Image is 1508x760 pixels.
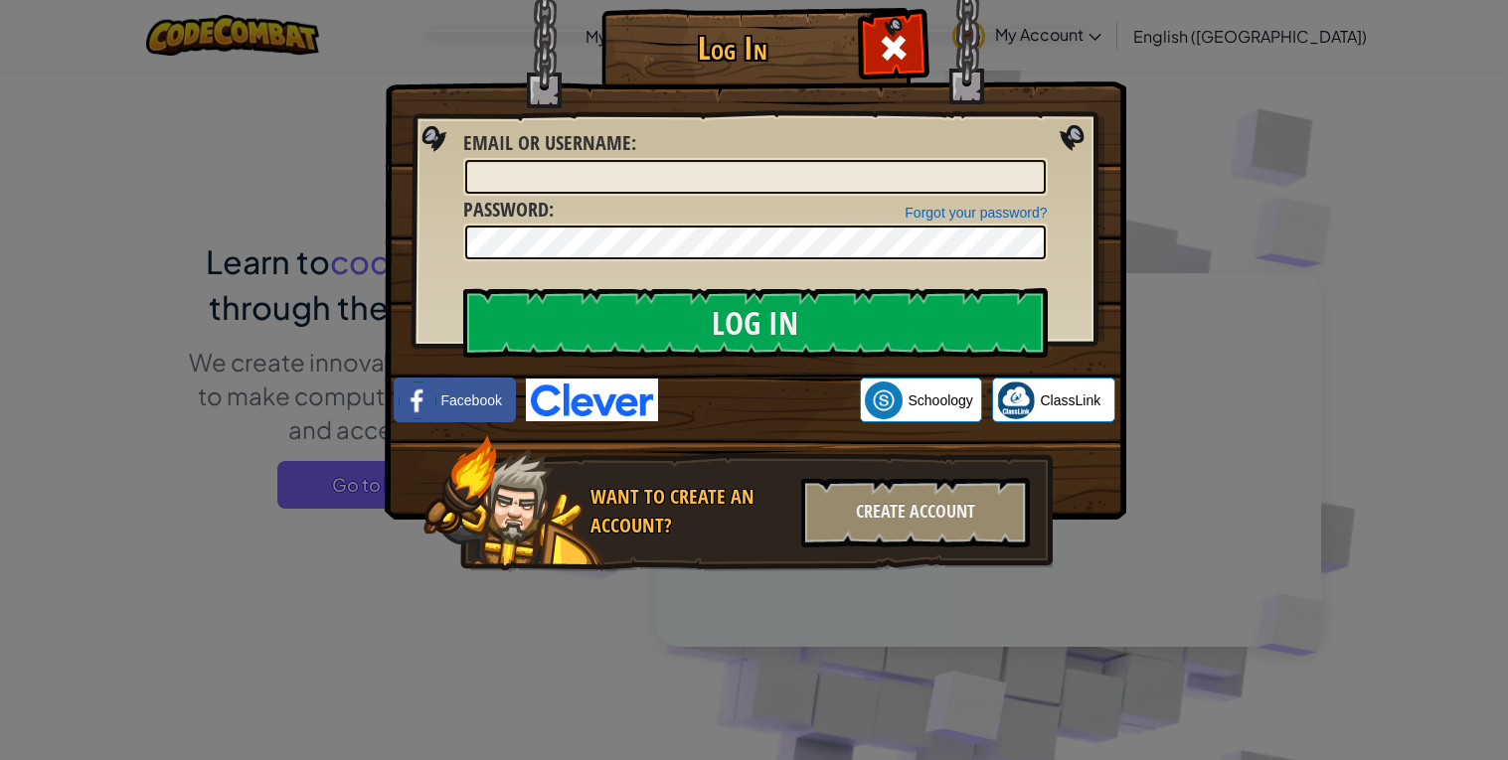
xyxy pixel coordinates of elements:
[997,381,1035,419] img: classlink-logo-small.png
[801,478,1030,547] div: Create Account
[463,196,549,223] span: Password
[526,379,659,421] img: clever-logo-blue.png
[441,390,502,410] span: Facebook
[905,205,1047,221] a: Forgot your password?
[865,381,903,419] img: schoology.png
[606,31,860,66] h1: Log In
[399,381,436,419] img: facebook_small.png
[463,129,636,158] label: :
[463,196,554,225] label: :
[658,379,860,422] iframe: Sign in with Google Button
[463,129,631,156] span: Email or Username
[590,483,789,539] div: Want to create an account?
[463,288,1048,358] input: Log In
[1040,390,1100,410] span: ClassLink
[908,390,972,410] span: Schoology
